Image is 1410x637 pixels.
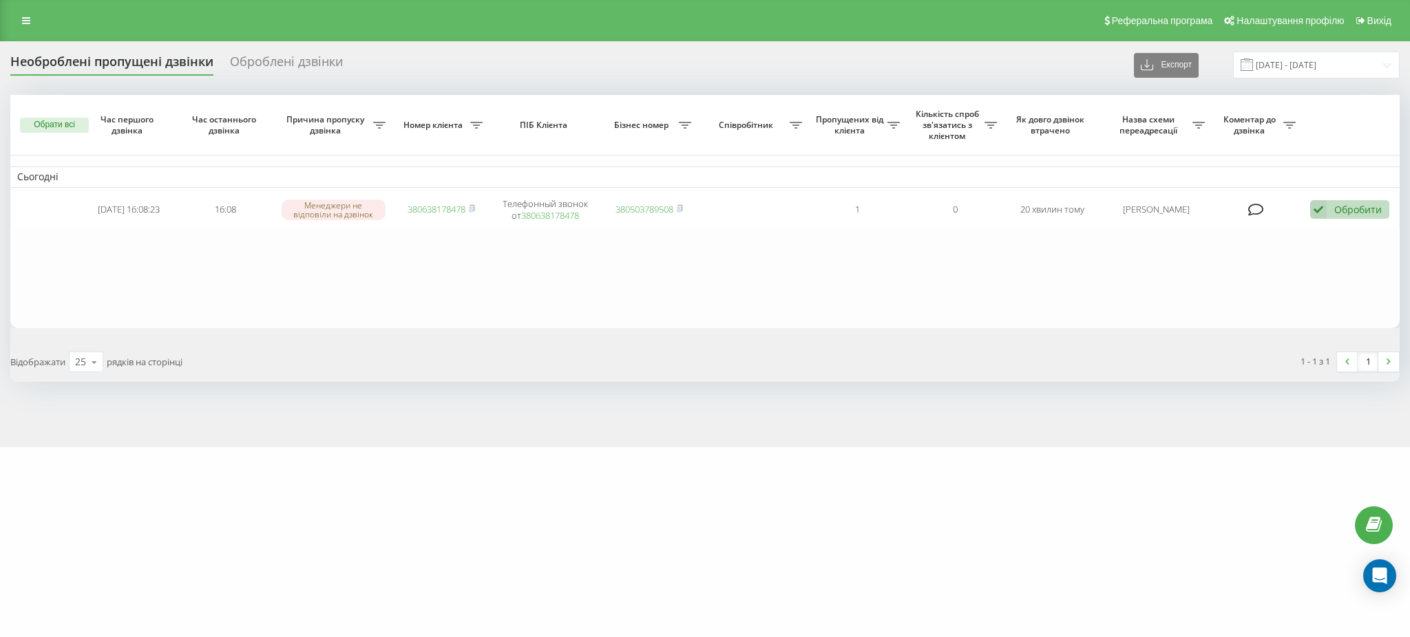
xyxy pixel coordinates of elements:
button: Обрати всі [20,118,89,133]
div: Обробити [1334,203,1382,216]
span: Як довго дзвінок втрачено [1015,114,1090,136]
td: [PERSON_NAME] [1101,191,1212,229]
span: Відображати [10,356,65,368]
div: Оброблені дзвінки [230,54,343,76]
td: 16:08 [177,191,274,229]
td: Телефонный звонок от [490,191,600,229]
div: 25 [75,355,86,369]
span: Вихід [1367,15,1391,26]
button: Експорт [1134,53,1199,78]
span: Пропущених від клієнта [816,114,887,136]
a: 1 [1358,352,1378,371]
span: Назва схеми переадресації [1108,114,1192,136]
td: 0 [907,191,1004,229]
span: Співробітник [705,120,790,131]
div: Open Intercom Messenger [1363,559,1396,592]
span: Налаштування профілю [1237,15,1344,26]
td: [DATE] 16:08:23 [80,191,177,229]
span: Коментар до дзвінка [1219,114,1283,136]
a: 380638178478 [521,209,579,222]
span: Час останнього дзвінка [188,114,263,136]
div: Необроблені пропущені дзвінки [10,54,213,76]
span: рядків на сторінці [107,356,182,368]
div: Менеджери не відповіли на дзвінок [282,199,386,220]
span: ПІБ Клієнта [501,120,589,131]
span: Бізнес номер [608,120,679,131]
span: Кількість спроб зв'язатись з клієнтом [914,109,985,141]
td: 1 [809,191,906,229]
td: 20 хвилин тому [1004,191,1101,229]
span: Час першого дзвінка [91,114,166,136]
span: Реферальна програма [1112,15,1213,26]
a: 380638178478 [408,203,465,215]
td: Сьогодні [10,166,1400,187]
span: Причина пропуску дзвінка [281,114,373,136]
a: 380503789508 [615,203,673,215]
span: Номер клієнта [399,120,470,131]
div: 1 - 1 з 1 [1301,354,1330,368]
